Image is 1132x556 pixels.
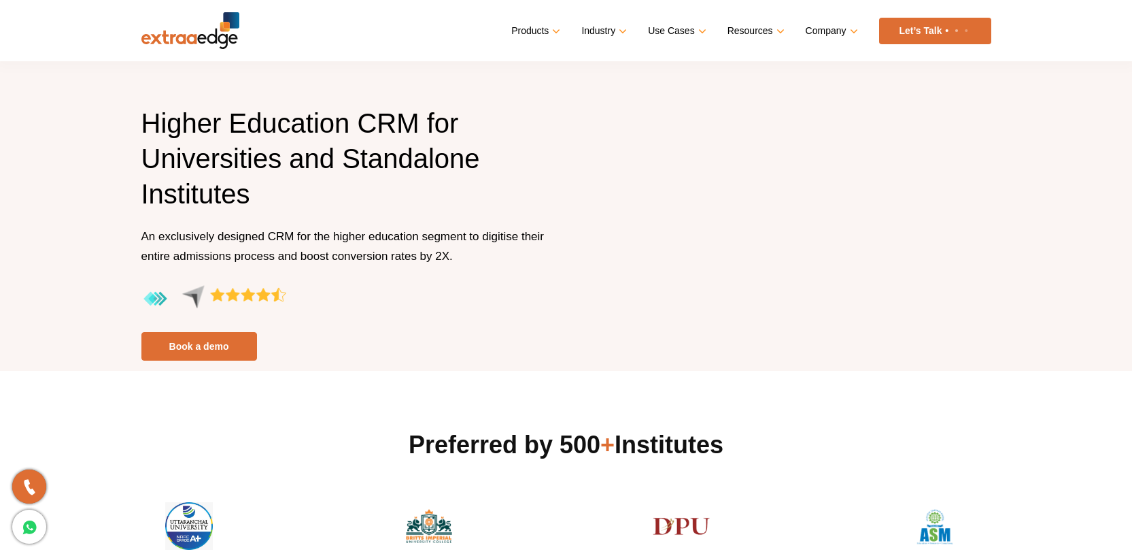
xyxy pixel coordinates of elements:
[727,21,782,41] a: Resources
[141,332,257,361] a: Book a demo
[806,21,855,41] a: Company
[581,21,624,41] a: Industry
[141,285,286,313] img: aggregate-rating-by-users
[879,18,991,44] a: Let’s Talk
[141,230,545,263] span: An exclusively designed CRM for the higher education segment to digitise their entire admissions ...
[648,21,703,41] a: Use Cases
[141,429,991,461] h2: Preferred by 500 Institutes
[141,105,556,227] h1: Higher Education CRM for Universities and Standalone Institutes
[511,21,558,41] a: Products
[600,431,615,459] span: +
